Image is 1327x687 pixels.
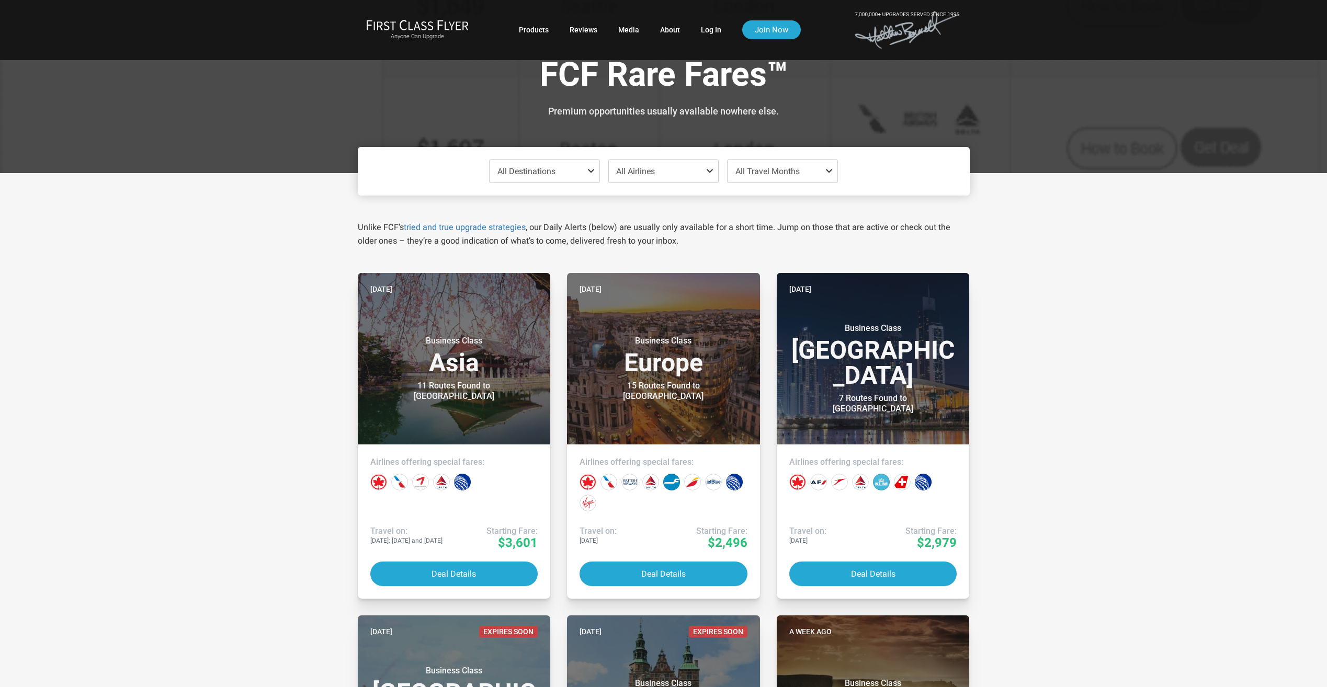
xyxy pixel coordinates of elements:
[789,562,957,586] button: Deal Details
[600,474,617,490] div: American Airlines
[618,20,639,39] a: Media
[580,562,747,586] button: Deal Details
[580,474,596,490] div: Air Canada
[570,20,597,39] a: Reviews
[366,56,962,97] h1: FCF Rare Fares™
[598,336,729,346] small: Business Class
[616,166,655,176] span: All Airlines
[567,273,760,599] a: [DATE]Business ClassEurope15 Routes Found to [GEOGRAPHIC_DATA]Airlines offering special fares:Tra...
[663,474,680,490] div: Finnair
[366,19,469,40] a: First Class FlyerAnyone Can Upgrade
[598,381,729,402] div: 15 Routes Found to [GEOGRAPHIC_DATA]
[479,626,538,637] span: Expires Soon
[404,222,526,232] a: tried and true upgrade strategies
[391,474,408,490] div: American Airlines
[810,474,827,490] div: Air France
[370,336,538,375] h3: Asia
[621,474,638,490] div: British Airways
[580,283,602,295] time: [DATE]
[684,474,701,490] div: Iberia
[789,283,811,295] time: [DATE]
[497,166,555,176] span: All Destinations
[580,336,747,375] h3: Europe
[705,474,722,490] div: JetBlue
[789,626,832,637] time: A week ago
[852,474,869,490] div: Delta Airlines
[642,474,659,490] div: Delta Airlines
[366,106,962,117] h3: Premium opportunities usually available nowhere else.
[366,19,469,30] img: First Class Flyer
[370,283,392,295] time: [DATE]
[370,562,538,586] button: Deal Details
[689,626,747,637] span: Expires Soon
[789,323,957,388] h3: [GEOGRAPHIC_DATA]
[777,273,970,599] a: [DATE]Business Class[GEOGRAPHIC_DATA]7 Routes Found to [GEOGRAPHIC_DATA]Airlines offering special...
[389,381,519,402] div: 11 Routes Found to [GEOGRAPHIC_DATA]
[831,474,848,490] div: Austrian Airlines‎
[580,626,602,637] time: [DATE]
[366,33,469,40] small: Anyone Can Upgrade
[358,221,970,248] p: Unlike FCF’s , our Daily Alerts (below) are usually only available for a short time. Jump on thos...
[580,457,747,467] h4: Airlines offering special fares:
[370,457,538,467] h4: Airlines offering special fares:
[789,457,957,467] h4: Airlines offering special fares:
[915,474,932,490] div: United
[660,20,680,39] a: About
[789,474,806,490] div: Air Canada
[701,20,721,39] a: Log In
[412,474,429,490] div: Asiana
[735,166,800,176] span: All Travel Months
[808,323,938,334] small: Business Class
[358,273,551,599] a: [DATE]Business ClassAsia11 Routes Found to [GEOGRAPHIC_DATA]Airlines offering special fares:Trave...
[726,474,743,490] div: United
[808,393,938,414] div: 7 Routes Found to [GEOGRAPHIC_DATA]
[370,626,392,637] time: [DATE]
[389,336,519,346] small: Business Class
[742,20,801,39] a: Join Now
[873,474,890,490] div: KLM
[519,20,549,39] a: Products
[389,666,519,676] small: Business Class
[370,474,387,490] div: Air Canada
[894,474,911,490] div: Swiss
[580,495,596,511] div: Virgin Atlantic
[454,474,471,490] div: United
[433,474,450,490] div: Delta Airlines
